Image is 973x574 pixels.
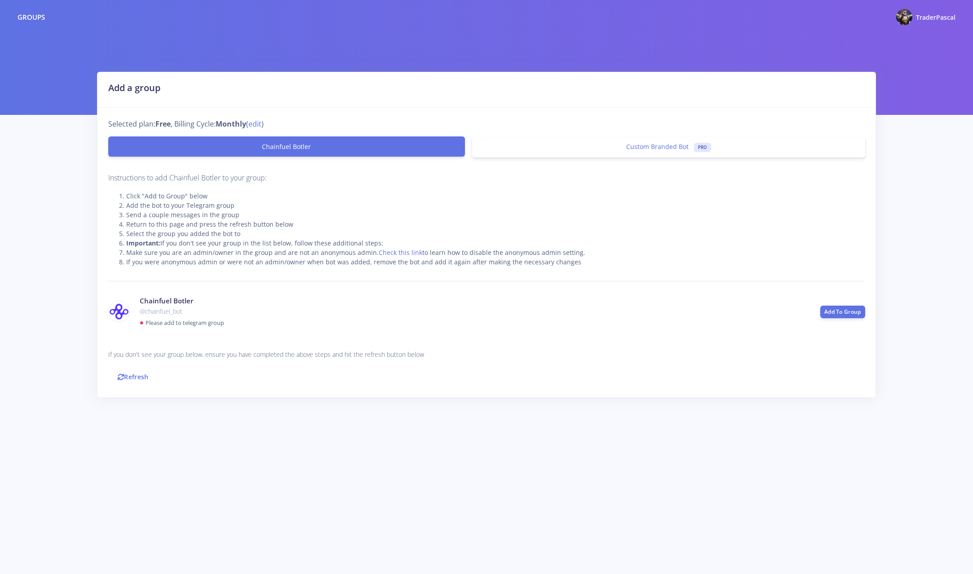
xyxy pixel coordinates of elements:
[102,118,858,129] div: Selected plan: , Billing Cycle: ( )
[248,118,261,129] a: edit
[820,306,865,318] a: Add To Group
[126,238,865,248] li: If you don't see your group in the list below, follow these additional steps:
[109,303,129,320] img: chainfuel_bot
[916,13,955,22] span: TraderPascal
[146,319,224,327] small: Please add to telegram group
[896,9,912,25] img: @PascalCrypto86 Photo
[126,239,160,247] strong: Important:
[108,349,865,360] p: If you don't see your group below, ensure you have completed the above steps and hit the refresh ...
[108,172,865,184] p: Instructions to add Chainfuel Botler to your group:
[126,201,865,210] li: Add the bot to your Telegram group
[379,248,422,257] a: Check this link
[216,118,246,129] strong: Monthly
[126,210,865,219] li: Send a couple messages in the group
[126,257,865,267] li: If you were anonymous admin or were not an admin/owner when bot was added, remove the bot and add...
[126,219,865,229] li: Return to this page and press the refresh button below
[155,118,171,129] strong: Free
[140,306,807,317] p: @chainfuel_bot
[694,143,711,152] span: PRO
[108,81,865,95] h2: Add a group
[126,229,865,238] li: Select the group you added the bot to
[140,296,807,306] h4: Chainfuel Botler
[108,367,158,386] a: Refresh
[18,12,45,22] div: Groups
[126,248,865,257] li: Make sure you are an admin/owner in the group and are not an anonymous admin. to learn how to dis...
[626,142,689,151] span: Custom Branded Bot
[108,136,465,157] a: Chainfuel Botler
[140,317,144,327] span: ●
[126,191,865,201] li: Click "Add to Group" below
[889,7,955,27] a: @PascalCrypto86 Photo TraderPascal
